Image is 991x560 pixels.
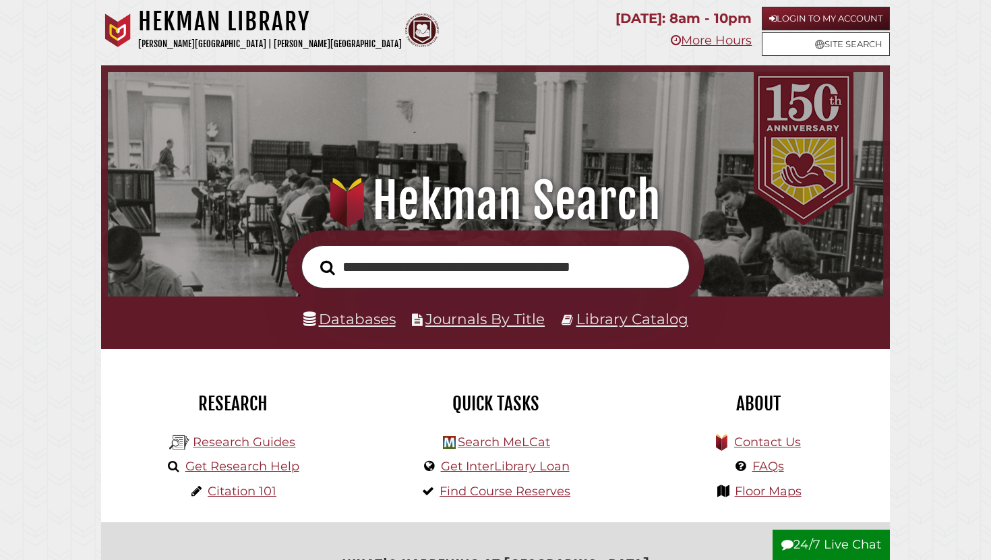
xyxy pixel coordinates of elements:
[441,459,570,474] a: Get InterLibrary Loan
[637,392,880,415] h2: About
[101,13,135,47] img: Calvin University
[735,484,802,499] a: Floor Maps
[425,310,545,328] a: Journals By Title
[576,310,688,328] a: Library Catalog
[374,392,617,415] h2: Quick Tasks
[111,392,354,415] h2: Research
[762,7,890,30] a: Login to My Account
[734,435,801,449] a: Contact Us
[138,36,402,52] p: [PERSON_NAME][GEOGRAPHIC_DATA] | [PERSON_NAME][GEOGRAPHIC_DATA]
[762,32,890,56] a: Site Search
[138,7,402,36] h1: Hekman Library
[185,459,299,474] a: Get Research Help
[671,33,752,48] a: More Hours
[458,435,550,449] a: Search MeLCat
[193,435,295,449] a: Research Guides
[440,484,570,499] a: Find Course Reserves
[169,433,189,453] img: Hekman Library Logo
[208,484,276,499] a: Citation 101
[303,310,396,328] a: Databases
[123,171,868,230] h1: Hekman Search
[313,256,342,279] button: Search
[443,436,456,449] img: Hekman Library Logo
[405,13,439,47] img: Calvin Theological Seminary
[320,259,335,276] i: Search
[615,7,752,30] p: [DATE]: 8am - 10pm
[752,459,784,474] a: FAQs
